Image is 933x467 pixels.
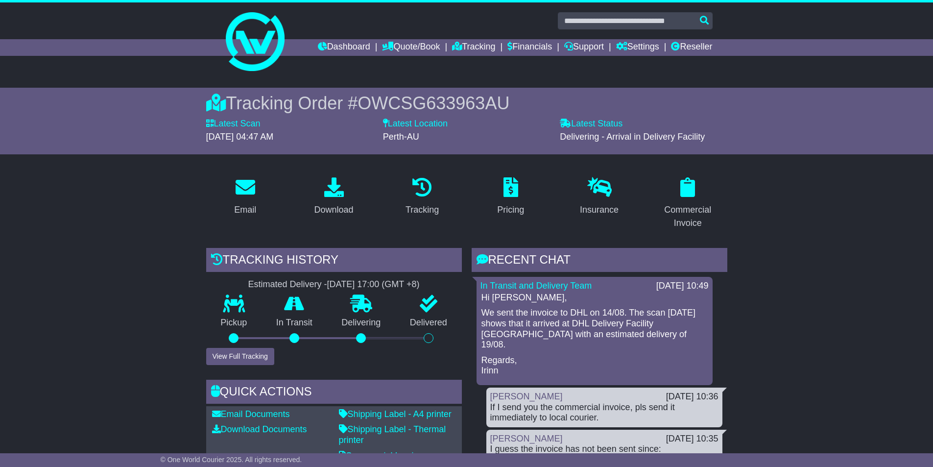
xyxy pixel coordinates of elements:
[206,93,727,114] div: Tracking Order #
[212,424,307,434] a: Download Documents
[339,451,423,461] a: Commercial Invoice
[560,132,705,142] span: Delivering - Arrival in Delivery Facility
[481,355,708,376] p: Regards, Irinn
[490,402,718,423] div: If I send you the commercial invoice, pls send it immediately to local courier.
[491,174,530,220] a: Pricing
[564,39,604,56] a: Support
[655,203,721,230] div: Commercial Invoice
[481,293,708,303] p: Hi [PERSON_NAME],
[406,203,439,217] div: Tracking
[395,318,462,328] p: Delivered
[206,380,462,406] div: Quick Actions
[497,203,524,217] div: Pricing
[206,279,462,290] div: Estimated Delivery -
[228,174,263,220] a: Email
[666,392,718,402] div: [DATE] 10:36
[327,279,420,290] div: [DATE] 17:00 (GMT +8)
[656,281,709,292] div: [DATE] 10:49
[399,174,445,220] a: Tracking
[574,174,625,220] a: Insurance
[507,39,552,56] a: Financials
[472,248,727,274] div: RECENT CHAT
[490,434,563,443] a: [PERSON_NAME]
[339,424,446,445] a: Shipping Label - Thermal printer
[616,39,659,56] a: Settings
[327,318,396,328] p: Delivering
[206,248,462,274] div: Tracking history
[666,434,718,444] div: [DATE] 10:35
[382,39,440,56] a: Quote/Book
[314,203,353,217] div: Download
[262,318,327,328] p: In Transit
[318,39,370,56] a: Dashboard
[161,456,302,464] span: © One World Courier 2025. All rights reserved.
[490,392,563,401] a: [PERSON_NAME]
[383,119,448,129] label: Latest Location
[206,132,274,142] span: [DATE] 04:47 AM
[671,39,712,56] a: Reseller
[383,132,419,142] span: Perth-AU
[308,174,359,220] a: Download
[212,409,290,419] a: Email Documents
[206,318,262,328] p: Pickup
[234,203,256,217] div: Email
[206,348,274,365] button: View Full Tracking
[358,93,509,113] span: OWCSG633963AU
[560,119,622,129] label: Latest Status
[452,39,495,56] a: Tracking
[339,409,452,419] a: Shipping Label - A4 printer
[481,308,708,350] p: We sent the invoice to DHL on 14/08. The scan [DATE] shows that it arrived at DHL Delivery Facili...
[648,174,727,233] a: Commercial Invoice
[480,281,592,291] a: In Transit and Delivery Team
[580,203,619,217] div: Insurance
[206,119,261,129] label: Latest Scan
